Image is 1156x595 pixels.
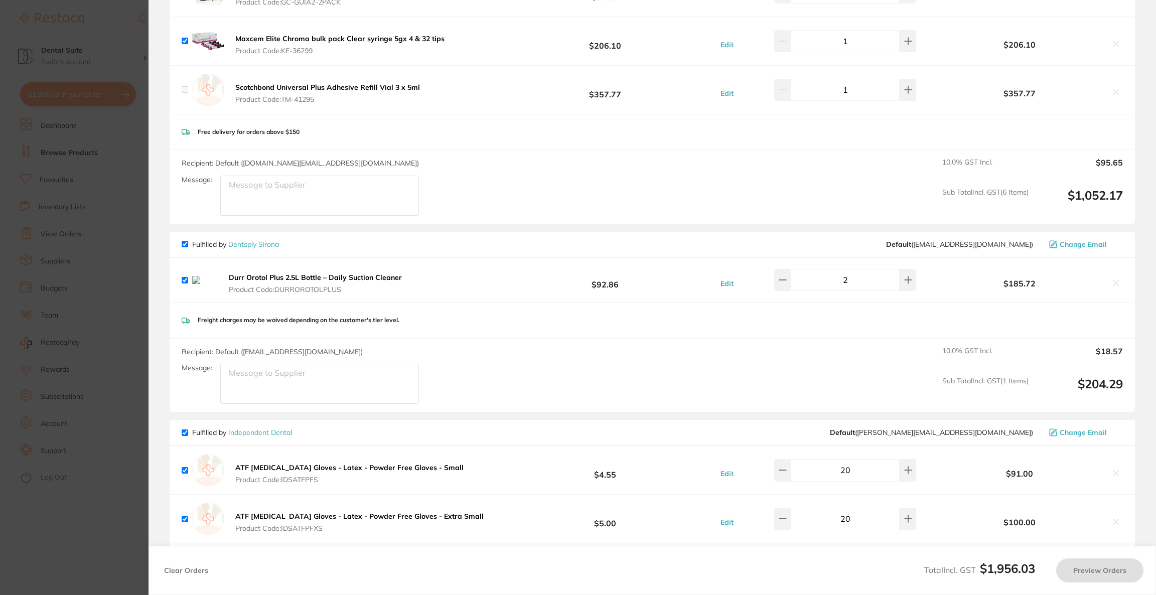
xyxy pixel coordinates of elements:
span: Recipient: Default ( [EMAIL_ADDRESS][DOMAIN_NAME] ) [182,347,363,356]
button: Edit [717,469,737,478]
b: $185.72 [935,279,1105,288]
output: $1,052.17 [1037,188,1123,216]
span: lisa@independentdental.com.au [830,428,1033,436]
button: ATF [MEDICAL_DATA] Gloves - Latex - Powder Free Gloves - Small Product Code:IDSATFPFS [232,463,467,484]
p: Fulfilled by [192,428,292,436]
button: Durr Orotol Plus 2.5L Bottle – Daily Suction Cleaner Product Code:DURROROTOLPLUS [226,273,411,294]
button: Change Email [1046,428,1123,437]
b: $91.00 [935,469,1105,478]
b: Maxcem Elite Chroma bulk pack Clear syringe 5gx 4 & 32 tips [235,34,445,43]
span: Product Code: IDSATFPFS [235,476,464,484]
span: 10.0 % GST Incl. [942,347,1029,369]
button: Edit [717,40,737,49]
output: $95.65 [1037,158,1123,180]
button: Change Email [1046,240,1123,249]
a: Independent Dental [228,428,292,437]
p: Freight charges may be waived depending on the customer's tier level. [198,317,399,324]
b: $357.77 [511,80,699,99]
span: Change Email [1060,428,1107,436]
b: $4.55 [511,461,699,480]
b: $206.10 [935,40,1105,49]
b: Default [830,428,855,437]
span: clientservices@dentsplysirona.com [886,240,1033,248]
b: ATF [MEDICAL_DATA] Gloves - Latex - Powder Free Gloves - Extra Small [235,512,484,521]
p: Free delivery for orders above $150 [198,128,300,135]
button: Maxcem Elite Chroma bulk pack Clear syringe 5gx 4 & 32 tips Product Code:KE-36299 [232,34,448,55]
label: Message: [182,176,212,184]
b: $100.00 [935,518,1105,527]
b: $5.00 [511,510,699,528]
label: Message: [182,364,212,372]
b: Default [886,240,911,249]
button: Edit [717,89,737,98]
img: empty.jpg [192,74,224,106]
button: Edit [717,279,737,288]
p: Fulfilled by [192,240,279,248]
span: 10.0 % GST Incl. [942,158,1029,180]
img: YjNzNTEyMw [192,276,218,284]
b: Scotchbond Universal Plus Adhesive Refill Vial 3 x 5ml [235,83,420,92]
output: $18.57 [1037,347,1123,369]
img: empty.jpg [192,503,224,535]
span: Sub Total Incl. GST ( 1 Items) [942,377,1029,404]
button: Preview Orders [1056,558,1143,582]
img: am0zYWkyaQ [192,25,224,57]
span: Product Code: DURROROTOLPLUS [229,285,408,293]
span: Total Incl. GST [924,565,1035,575]
output: $204.29 [1037,377,1123,404]
b: $357.77 [935,89,1105,98]
span: Product Code: KE-36299 [235,47,445,55]
b: ATF [MEDICAL_DATA] Gloves - Latex - Powder Free Gloves - Small [235,463,464,472]
span: Product Code: TM-41295 [235,95,420,103]
button: ATF [MEDICAL_DATA] Gloves - Latex - Powder Free Gloves - Extra Small Product Code:IDSATFPFXS [232,512,487,533]
span: Product Code: IDSATFPFXS [235,524,484,532]
button: Scotchbond Universal Plus Adhesive Refill Vial 3 x 5ml Product Code:TM-41295 [232,83,423,104]
b: $1,956.03 [980,561,1035,576]
span: Sub Total Incl. GST ( 6 Items) [942,188,1029,216]
b: $92.86 [511,271,699,289]
b: $206.10 [511,32,699,50]
button: Clear Orders [161,558,211,582]
button: Edit [717,518,737,527]
a: Dentsply Sirona [228,240,279,249]
img: empty.jpg [192,454,224,486]
b: Durr Orotol Plus 2.5L Bottle – Daily Suction Cleaner [229,273,402,282]
span: Change Email [1060,240,1107,248]
span: Recipient: Default ( [DOMAIN_NAME][EMAIL_ADDRESS][DOMAIN_NAME] ) [182,159,419,168]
